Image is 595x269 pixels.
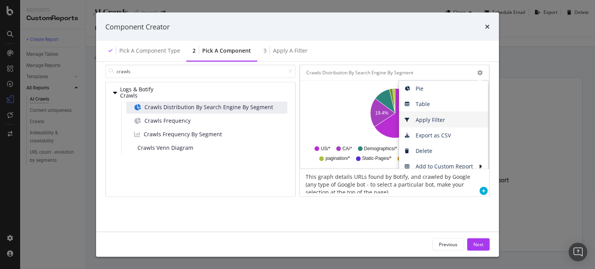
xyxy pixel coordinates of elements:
[144,117,191,125] span: Crawls Frequency
[399,145,488,157] span: Delete
[202,47,251,55] div: Pick a Component
[300,169,478,194] div: This graph details URLs found by Botify, and crawled by Google (any type of Google bot - to selec...
[119,47,180,55] div: Pick a Component type
[144,103,273,111] span: Crawls Distribution By Search Engine By Segment
[399,81,488,175] ul: gear
[399,161,479,172] span: Add to Custom Report
[477,70,483,75] div: gear
[325,155,350,161] span: pagination/*
[96,12,499,257] div: modal
[485,22,490,32] div: times
[569,243,587,261] div: Open Intercom Messenger
[273,47,308,55] div: Apply a Filter
[193,47,196,55] div: 2
[306,87,483,142] svg: A chart.
[364,145,397,152] span: Demographics/*
[120,86,155,99] span: Logs & Botify Crawls
[467,238,490,250] button: Next
[105,22,170,32] div: Component Creator
[432,238,464,250] button: Previous
[306,69,413,77] div: Crawls Distribution By Search Engine By Segment
[105,64,296,78] input: Name of the Botify Component
[439,241,457,247] div: Previous
[362,155,392,161] span: Static-Pages/*
[263,47,267,55] div: 3
[399,130,488,141] span: Export as CSV
[399,98,488,110] span: Table
[138,144,193,152] span: Crawls Venn Diagram
[473,241,483,247] div: Next
[399,83,488,94] span: Pie
[144,130,222,138] span: Crawls Frequency By Segment
[375,110,388,116] text: 19.4%
[399,114,488,126] span: Apply Filter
